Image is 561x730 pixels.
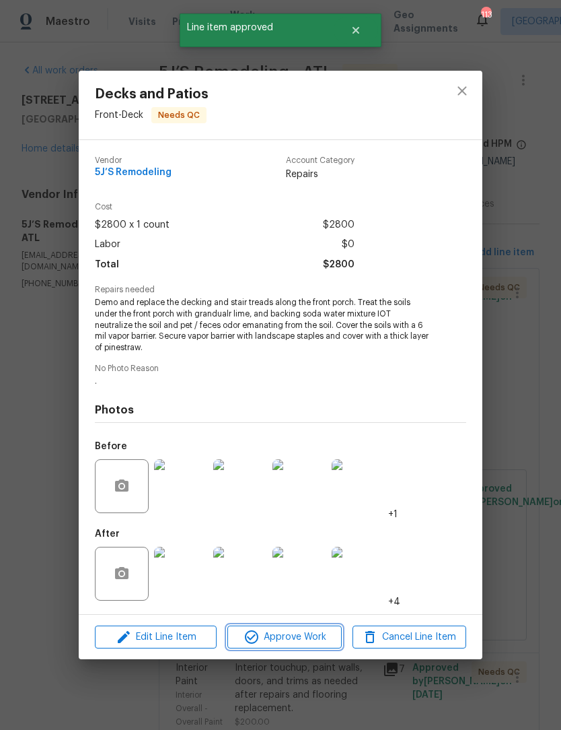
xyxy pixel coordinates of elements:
h5: Before [95,442,127,451]
span: Repairs [286,168,354,181]
span: +1 [388,508,398,521]
span: Demo and replace the decking and stair treads along the front porch. Treat the soils under the fr... [95,297,429,354]
span: Approve Work [231,629,337,646]
span: Total [95,255,119,275]
span: Repairs needed [95,286,466,294]
div: 113 [481,8,490,22]
span: Decks and Patios [95,87,209,102]
span: 5J’S Remodeling [95,168,172,178]
span: Account Category [286,156,354,165]
button: close [446,75,478,107]
span: Needs QC [153,108,205,122]
span: Vendor [95,156,172,165]
button: Edit Line Item [95,626,217,649]
span: Cancel Line Item [357,629,462,646]
span: $2800 [323,215,354,235]
button: Approve Work [227,626,341,649]
span: Front - Deck [95,110,143,119]
span: No Photo Reason [95,364,466,373]
span: Line item approved [180,13,334,42]
span: Cost [95,203,354,211]
span: $2800 [323,255,354,275]
span: Labor [95,235,120,255]
span: Edit Line Item [99,629,213,646]
h4: Photos [95,403,466,417]
span: . [95,376,429,387]
span: $0 [342,235,354,255]
span: $2800 x 1 count [95,215,170,235]
button: Cancel Line Item [352,626,466,649]
h5: After [95,529,120,539]
button: Close [334,17,378,44]
span: +4 [388,595,400,609]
